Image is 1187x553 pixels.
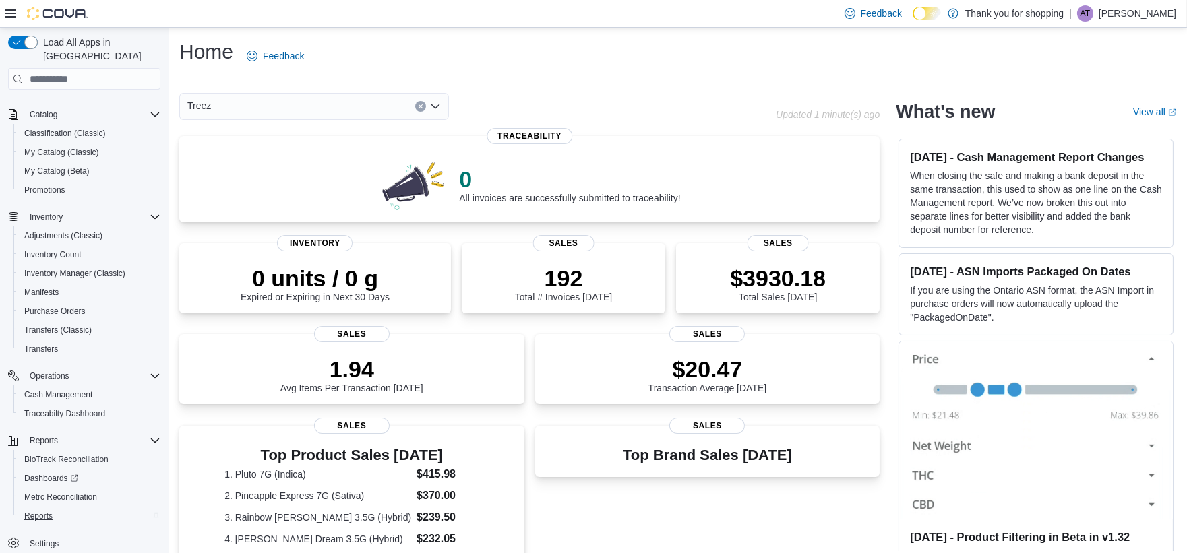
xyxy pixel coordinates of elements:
button: Inventory [24,209,68,225]
span: Cash Management [19,387,160,403]
div: All invoices are successfully submitted to traceability! [459,166,680,203]
h3: [DATE] - Product Filtering in Beta in v1.32 [910,530,1162,544]
button: Settings [3,533,166,553]
button: Promotions [13,181,166,199]
button: Transfers (Classic) [13,321,166,339]
span: Classification (Classic) [19,125,160,141]
span: Feedback [861,7,902,20]
dt: 2. Pineapple Express 7G (Sativa) [224,489,411,502]
p: Updated 1 minute(s) ago [776,109,880,120]
p: 1.94 [280,356,423,383]
p: When closing the safe and making a bank deposit in the same transaction, this used to show as one... [910,169,1162,236]
button: Cash Management [13,385,166,404]
a: View allExternal link [1133,106,1176,117]
a: Dashboards [19,470,84,486]
button: Transfers [13,339,166,358]
span: Operations [30,370,69,381]
span: Transfers [24,344,58,354]
a: Purchase Orders [19,303,91,319]
span: Transfers (Classic) [24,325,92,335]
span: Inventory Count [19,247,160,263]
a: Adjustments (Classic) [19,228,108,244]
span: Reports [19,508,160,524]
span: My Catalog (Beta) [19,163,160,179]
span: Purchase Orders [19,303,160,319]
span: Dashboards [19,470,160,486]
span: Traceability [487,128,572,144]
span: BioTrack Reconciliation [19,451,160,467]
span: My Catalog (Classic) [19,144,160,160]
span: Treez [187,98,211,114]
h3: [DATE] - ASN Imports Packaged On Dates [910,265,1162,278]
span: Promotions [24,185,65,195]
a: Promotions [19,182,71,198]
img: Cova [27,7,88,20]
button: My Catalog (Beta) [13,162,166,181]
a: Settings [24,535,64,552]
span: Sales [669,418,745,434]
dd: $415.98 [417,466,479,482]
a: Cash Management [19,387,98,403]
p: Thank you for shopping [965,5,1064,22]
button: Operations [3,366,166,385]
p: $3930.18 [730,265,826,292]
button: Open list of options [430,101,441,112]
div: Expired or Expiring in Next 30 Days [241,265,390,302]
span: Sales [748,235,809,251]
span: Catalog [24,106,160,123]
a: Inventory Manager (Classic) [19,265,131,282]
span: Catalog [30,109,57,120]
span: Reports [24,511,53,521]
p: [PERSON_NAME] [1099,5,1176,22]
span: Manifests [24,287,59,298]
span: Inventory Manager (Classic) [24,268,125,279]
span: Operations [24,368,160,384]
div: Total Sales [DATE] [730,265,826,302]
span: Transfers (Classic) [19,322,160,338]
span: Metrc Reconciliation [24,492,97,502]
input: Dark Mode [913,7,941,21]
span: Metrc Reconciliation [19,489,160,505]
button: Reports [24,432,63,449]
button: Purchase Orders [13,302,166,321]
span: Inventory [277,235,353,251]
a: Classification (Classic) [19,125,111,141]
button: Inventory [3,207,166,226]
a: Inventory Count [19,247,87,263]
button: Reports [3,431,166,450]
p: $20.47 [648,356,767,383]
p: 0 [459,166,680,193]
span: BioTrack Reconciliation [24,454,109,465]
div: Total # Invoices [DATE] [515,265,612,302]
dd: $239.50 [417,509,479,525]
a: Metrc Reconciliation [19,489,102,505]
span: Cash Management [24,389,92,400]
a: Transfers (Classic) [19,322,97,338]
span: Dashboards [24,473,78,484]
button: Catalog [3,105,166,124]
a: Traceabilty Dashboard [19,405,111,422]
svg: External link [1168,108,1176,117]
button: Metrc Reconciliation [13,488,166,507]
button: Manifests [13,283,166,302]
a: BioTrack Reconciliation [19,451,114,467]
h3: Top Product Sales [DATE] [224,447,479,463]
button: Clear input [415,101,426,112]
span: Promotions [19,182,160,198]
span: Settings [24,535,160,552]
span: Reports [30,435,58,446]
div: Avg Items Per Transaction [DATE] [280,356,423,393]
span: Settings [30,538,59,549]
span: Inventory Manager (Classic) [19,265,160,282]
dd: $370.00 [417,488,479,504]
span: Dark Mode [913,20,913,21]
p: 0 units / 0 g [241,265,390,292]
span: Adjustments (Classic) [24,230,102,241]
button: Inventory Count [13,245,166,264]
span: Manifests [19,284,160,300]
span: Reports [24,432,160,449]
span: Classification (Classic) [24,128,106,139]
a: Dashboards [13,469,166,488]
a: My Catalog (Classic) [19,144,104,160]
span: Traceabilty Dashboard [24,408,105,419]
